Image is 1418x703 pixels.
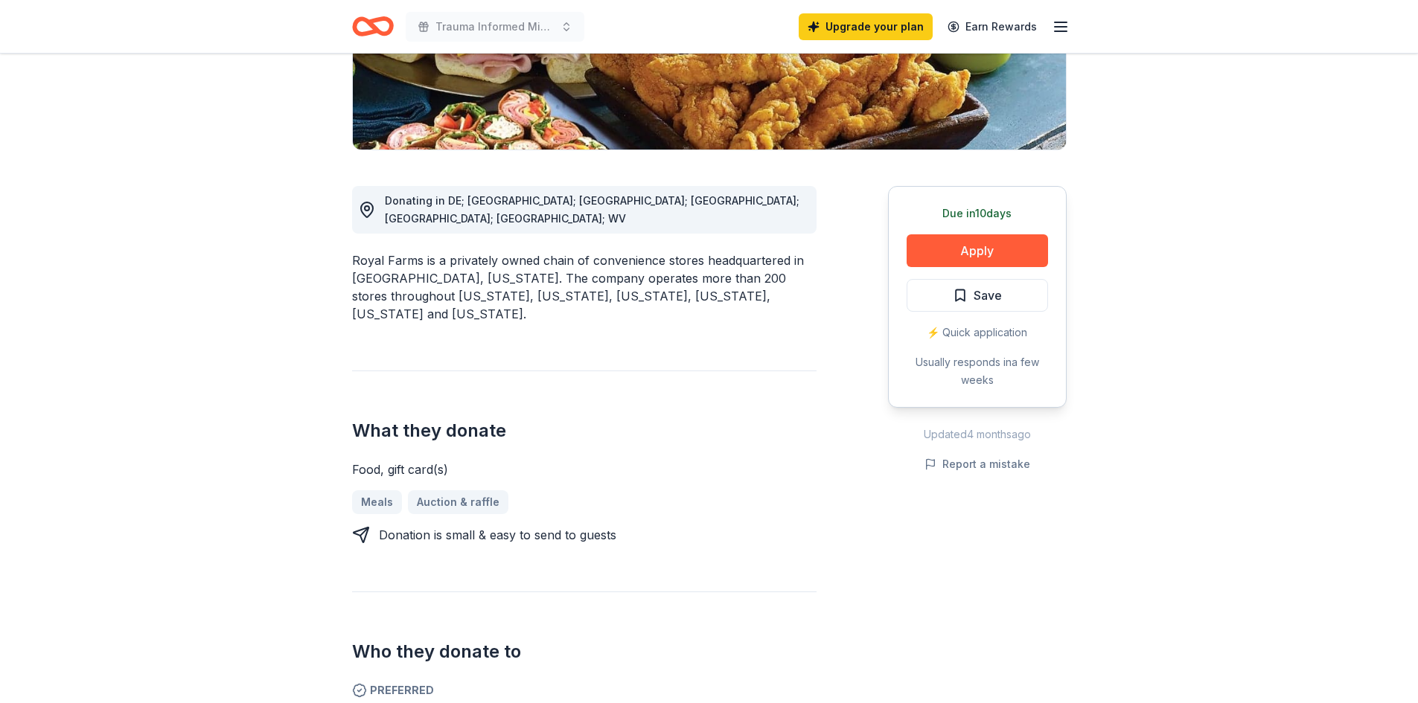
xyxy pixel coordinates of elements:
[406,12,584,42] button: Trauma Informed Ministry
[352,490,402,514] a: Meals
[907,205,1048,222] div: Due in 10 days
[888,426,1067,443] div: Updated 4 months ago
[939,13,1046,40] a: Earn Rewards
[924,455,1030,473] button: Report a mistake
[435,18,555,36] span: Trauma Informed Ministry
[974,286,1002,305] span: Save
[352,460,817,478] div: Food, gift card(s)
[799,13,933,40] a: Upgrade your plan
[352,251,817,323] div: Royal Farms is a privately owned chain of convenience stores headquartered in [GEOGRAPHIC_DATA], ...
[907,234,1048,267] button: Apply
[408,490,508,514] a: Auction & raffle
[907,324,1048,341] div: ⚡️ Quick application
[907,279,1048,312] button: Save
[352,640,817,664] h2: Who they donate to
[352,681,817,699] span: Preferred
[379,526,616,544] div: Donation is small & easy to send to guests
[385,194,799,225] span: Donating in DE; [GEOGRAPHIC_DATA]; [GEOGRAPHIC_DATA]; [GEOGRAPHIC_DATA]; [GEOGRAPHIC_DATA]; [GEOG...
[352,9,394,44] a: Home
[352,419,817,443] h2: What they donate
[907,353,1048,389] div: Usually responds in a few weeks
